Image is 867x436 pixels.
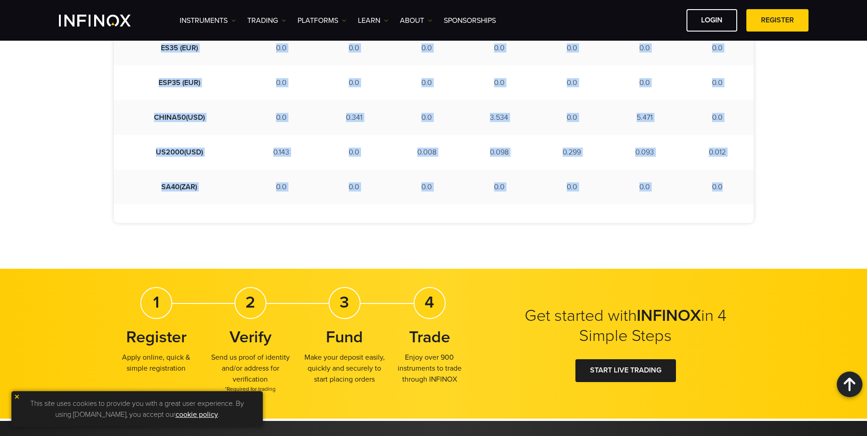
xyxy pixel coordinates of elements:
td: 0.0 [536,31,608,65]
a: START LIVE TRADING [575,359,676,382]
td: 0.0 [245,65,318,100]
strong: Verify [229,327,271,347]
td: 0.0 [245,170,318,204]
td: 0.0 [463,170,536,204]
td: ES35 (EUR) [114,31,245,65]
td: 0.0 [681,100,754,135]
td: 0.0 [245,31,318,65]
a: cookie policy [176,410,218,419]
a: ABOUT [400,15,432,26]
strong: Trade [409,327,450,347]
td: 5.471 [608,100,681,135]
td: US2000(USD) [114,135,245,170]
a: SPONSORSHIPS [444,15,496,26]
strong: 1 [153,292,160,312]
span: *Required for trading [208,385,293,393]
td: 0.143 [245,135,318,170]
strong: 4 [425,292,434,312]
a: REGISTER [746,9,808,32]
td: SA40(ZAR) [114,170,245,204]
p: Apply online, quick & simple registration [114,352,199,374]
td: 0.0 [463,65,536,100]
strong: INFINOX [637,306,701,325]
td: ESP35 (EUR) [114,65,245,100]
p: Enjoy over 900 instruments to trade through INFINOX [387,352,472,385]
td: 0.0 [608,65,681,100]
p: This site uses cookies to provide you with a great user experience. By using [DOMAIN_NAME], you a... [16,396,258,422]
a: TRADING [247,15,286,26]
h2: Get started with in 4 Simple Steps [511,306,740,346]
td: 0.0 [536,170,608,204]
a: Instruments [180,15,236,26]
td: 0.0 [536,100,608,135]
td: 0.0 [390,170,463,204]
td: 0.0 [245,100,318,135]
p: Send us proof of identity and/or address for verification [208,352,293,393]
td: 0.0 [681,65,754,100]
td: 0.0 [390,100,463,135]
a: LOGIN [686,9,737,32]
td: 0.008 [390,135,463,170]
a: PLATFORMS [298,15,346,26]
td: 0.0 [536,65,608,100]
a: Learn [358,15,388,26]
td: 0.0 [318,65,390,100]
td: 0.0 [318,31,390,65]
td: 0.0 [318,170,390,204]
p: Make your deposit easily, quickly and securely to start placing orders [302,352,387,385]
strong: Fund [326,327,363,347]
td: 0.299 [536,135,608,170]
a: INFINOX Logo [59,15,152,27]
td: 0.0 [608,170,681,204]
strong: 2 [245,292,255,312]
td: 3.534 [463,100,536,135]
td: 0.0 [608,31,681,65]
img: yellow close icon [14,393,20,400]
td: 0.098 [463,135,536,170]
td: 0.0 [318,135,390,170]
td: CHINA50(USD) [114,100,245,135]
td: 0.0 [681,170,754,204]
td: 0.0 [390,31,463,65]
td: 0.0 [681,31,754,65]
td: 0.093 [608,135,681,170]
td: 0.0 [463,31,536,65]
td: 0.341 [318,100,390,135]
td: 0.0 [390,65,463,100]
strong: Register [126,327,186,347]
strong: 3 [340,292,349,312]
td: 0.012 [681,135,754,170]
